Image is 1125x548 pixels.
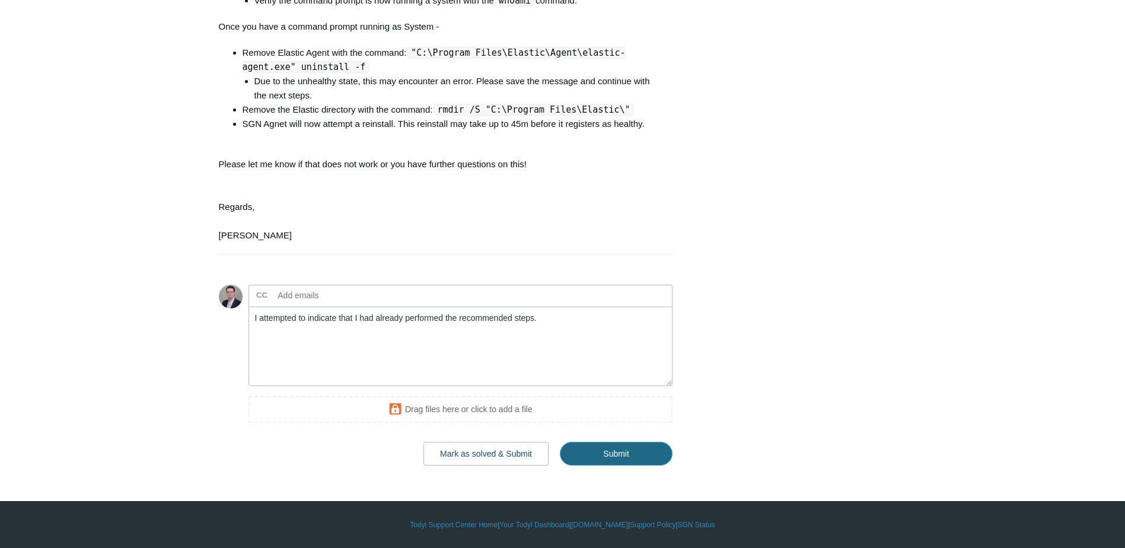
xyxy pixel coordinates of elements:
a: Todyl Support Center Home [410,520,498,530]
li: Remove the Elastic directory with the command: [243,103,661,117]
code: "C:\Program Files\Elastic\Agent\elastic-agent.exe" uninstall -f [243,47,626,73]
code: rmdir /S "C:\Program Files\Elastic\" [434,104,633,116]
a: Your Todyl Dashboard [499,520,569,530]
li: Remove Elastic Agent with the command: [243,46,661,103]
button: Mark as solved & Submit [423,442,549,466]
label: CC [256,286,267,304]
textarea: Add your reply [248,307,673,387]
li: Due to the unhealthy state, this may encounter an error. Please save the message and continue wit... [254,74,661,103]
a: [DOMAIN_NAME] [571,520,628,530]
a: Support Policy [630,520,675,530]
div: | | | | [219,520,907,530]
li: SGN Agnet will now attempt a reinstall. This reinstall may take up to 45m before it registers as ... [243,117,661,131]
input: Add emails [273,286,401,304]
input: Submit [560,442,673,466]
a: SGN Status [678,520,715,530]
